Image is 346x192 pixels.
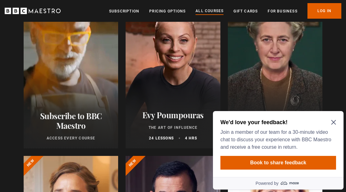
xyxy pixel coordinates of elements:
p: 24 lessons [149,135,174,141]
a: Gift Cards [233,8,258,14]
a: Pricing Options [149,8,186,14]
a: Subscription [109,8,139,14]
button: Book to share feedback [10,47,126,61]
a: Log In [307,3,341,19]
h2: We'd love your feedback! [10,10,123,17]
a: All Courses [196,8,224,15]
p: 4 hrs [185,135,197,141]
p: Join a member of our team for a 30-minute video chat to discuss your experience with BBC Maestro ... [10,20,123,42]
a: For business [268,8,297,14]
p: The Art of Influence [133,125,213,130]
svg: BBC Maestro [5,6,61,16]
button: Close Maze Prompt [121,11,126,16]
a: Powered by maze [2,68,133,81]
div: Optional study invitation [2,2,133,81]
h2: Evy Poumpouras [133,110,213,120]
nav: Primary [109,3,341,19]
